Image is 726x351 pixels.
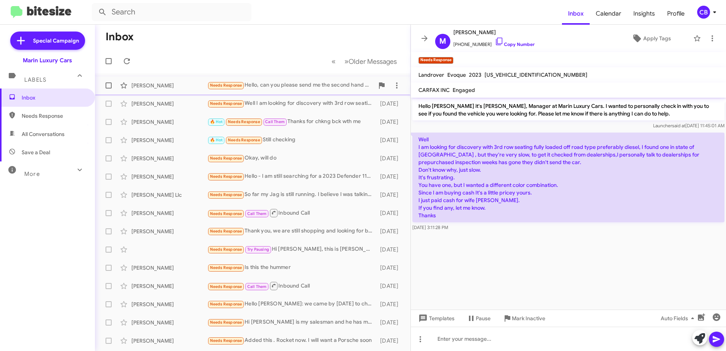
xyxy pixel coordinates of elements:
span: [PERSON_NAME] [453,28,535,37]
div: [PERSON_NAME] [131,282,207,290]
div: [PERSON_NAME] [131,209,207,217]
button: Auto Fields [655,311,703,325]
input: Search [92,3,251,21]
span: Labels [24,76,46,83]
span: Landrover [418,71,444,78]
div: Thank you, we are still shopping and looking for best pricing [207,227,377,236]
span: Needs Response [210,211,242,216]
a: Inbox [562,3,590,25]
div: [PERSON_NAME] [131,337,207,345]
div: [DATE] [377,155,404,162]
div: Inbound Call [207,208,377,218]
div: [DATE] [377,337,404,345]
span: Apply Tags [643,32,671,45]
span: Needs Response [228,138,260,142]
div: [PERSON_NAME] [131,118,207,126]
div: [PERSON_NAME] [131,100,207,108]
div: [PERSON_NAME] [131,82,207,89]
div: [DATE] [377,282,404,290]
span: Needs Response [210,229,242,234]
div: [DATE] [377,246,404,253]
div: [DATE] [377,209,404,217]
span: [PHONE_NUMBER] [453,37,535,48]
div: [DATE] [377,173,404,180]
div: Still checking [207,136,377,144]
span: [US_VEHICLE_IDENTIFICATION_NUMBER] [485,71,587,78]
span: Needs Response [22,112,86,120]
span: 2023 [469,71,481,78]
span: Needs Response [210,101,242,106]
span: Needs Response [210,192,242,197]
button: Pause [461,311,497,325]
div: Added this . Rocket now. I will want a Porsche soon [207,336,377,345]
div: [DATE] [377,228,404,235]
div: [DATE] [377,100,404,108]
div: [PERSON_NAME] [131,264,207,272]
a: Copy Number [495,41,535,47]
nav: Page navigation example [327,54,401,69]
div: Thanks for chkng bck wth me [207,117,377,126]
button: Apply Tags [612,32,690,45]
div: [DATE] [377,191,404,199]
span: Needs Response [210,156,242,161]
span: Auto Fields [661,311,697,325]
button: CB [691,6,718,19]
div: Inbound Call [207,281,377,291]
a: Calendar [590,3,627,25]
div: Is this the hummer [207,263,377,272]
span: More [24,171,40,177]
div: [PERSON_NAME] [131,300,207,308]
p: Well I am looking for discovery with 3rd row seating fully loaded off road type preferably diesel... [412,133,724,222]
div: Hi [PERSON_NAME], this is [PERSON_NAME], [PERSON_NAME]’s husband, she forwarded me your message s... [207,245,377,254]
span: Needs Response [228,119,260,124]
a: Insights [627,3,661,25]
button: Previous [327,54,340,69]
h1: Inbox [106,31,134,43]
div: Hello, can you please send me the second hand defenders you have available [207,81,374,90]
div: [DATE] [377,319,404,326]
span: 🔥 Hot [210,119,223,124]
div: [DATE] [377,136,404,144]
span: CARFAX INC [418,87,450,93]
span: Needs Response [210,302,242,307]
div: [PERSON_NAME] Llc [131,191,207,199]
span: Older Messages [349,57,397,66]
div: [PERSON_NAME] [131,173,207,180]
span: Needs Response [210,174,242,179]
div: [DATE] [377,264,404,272]
div: [PERSON_NAME] [131,136,207,144]
span: Needs Response [210,338,242,343]
span: M [439,35,446,47]
button: Next [340,54,401,69]
span: 🔥 Hot [210,138,223,142]
div: CB [697,6,710,19]
div: Well I am looking for discovery with 3rd row seating fully loaded off road type preferably diesel... [207,99,377,108]
button: Templates [411,311,461,325]
span: Save a Deal [22,149,50,156]
div: Hello - I am still searching for a 2023 Defender 110 SE. We will be in [GEOGRAPHIC_DATA] [DATE]. ... [207,172,377,181]
span: « [331,57,336,66]
span: Call Them [247,284,267,289]
div: So far my Jag is still running. I believe I was talking with [PERSON_NAME]? Your name doesn't sou... [207,190,377,199]
span: Templates [417,311,455,325]
span: Needs Response [210,265,242,270]
span: Needs Response [210,247,242,252]
span: [DATE] 3:11:28 PM [412,225,448,230]
span: Evoque [447,71,466,78]
div: [DATE] [377,118,404,126]
span: Inbox [22,94,86,101]
span: Launcher [DATE] 11:45:01 AM [653,123,724,128]
p: Hello [PERSON_NAME] it's [PERSON_NAME], Manager at Marin Luxury Cars. I wanted to personally chec... [412,99,724,120]
div: [PERSON_NAME] [131,155,207,162]
a: Profile [661,3,691,25]
span: Needs Response [210,284,242,289]
div: Hello [PERSON_NAME]: we came by [DATE] to check out the black on black Defender 90 but [PERSON_NA... [207,300,377,308]
div: [PERSON_NAME] [131,319,207,326]
span: Mark Inactive [512,311,545,325]
span: Special Campaign [33,37,79,44]
div: Okay, will do [207,154,377,163]
span: Call Them [265,119,285,124]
